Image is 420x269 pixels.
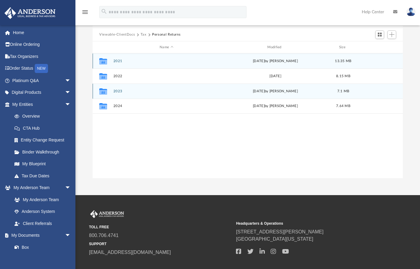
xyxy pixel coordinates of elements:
[236,229,323,234] a: [STREET_ADDRESS][PERSON_NAME]
[222,89,329,94] div: [DATE] by [PERSON_NAME]
[331,45,355,50] div: Size
[35,64,48,73] div: NEW
[89,241,232,247] small: SUPPORT
[113,59,220,63] button: 2021
[336,74,350,78] span: 8.15 MB
[65,87,77,99] span: arrow_drop_down
[65,98,77,111] span: arrow_drop_down
[8,110,80,122] a: Overview
[81,8,89,16] i: menu
[113,45,220,50] div: Name
[222,103,329,109] div: [DATE] by [PERSON_NAME]
[65,74,77,87] span: arrow_drop_down
[8,241,74,253] a: Box
[113,104,220,108] button: 2024
[387,30,396,39] button: Add
[4,39,80,51] a: Online Ordering
[65,229,77,242] span: arrow_drop_down
[406,8,415,16] img: User Pic
[95,45,110,50] div: id
[4,27,80,39] a: Home
[113,89,220,93] button: 2023
[375,30,384,39] button: Switch to Grid View
[101,8,107,15] i: search
[335,59,352,63] span: 13.35 MB
[8,217,77,229] a: Client Referrals
[4,87,80,99] a: Digital Productsarrow_drop_down
[8,146,80,158] a: Binder Walkthrough
[236,236,313,242] a: [GEOGRAPHIC_DATA][US_STATE]
[336,104,350,108] span: 7.64 MB
[4,62,80,75] a: Order StatusNEW
[4,229,77,242] a: My Documentsarrow_drop_down
[81,11,89,16] a: menu
[8,194,74,206] a: My Anderson Team
[141,32,147,37] button: Tax
[4,182,77,194] a: My Anderson Teamarrow_drop_down
[222,74,329,79] div: [DATE]
[8,170,80,182] a: Tax Due Dates
[337,90,349,93] span: 7.1 MB
[99,32,135,37] button: Viewable-ClientDocs
[8,206,77,218] a: Anderson System
[222,59,329,64] div: [DATE] by [PERSON_NAME]
[89,233,119,238] a: 800.706.4741
[4,74,80,87] a: Platinum Q&Aarrow_drop_down
[8,158,77,170] a: My Blueprint
[8,122,80,134] a: CTA Hub
[89,210,125,218] img: Anderson Advisors Platinum Portal
[93,53,403,178] div: grid
[152,32,180,37] button: Personal Returns
[4,98,80,110] a: My Entitiesarrow_drop_down
[89,250,171,255] a: [EMAIL_ADDRESS][DOMAIN_NAME]
[3,7,57,19] img: Anderson Advisors Platinum Portal
[8,134,80,146] a: Entity Change Request
[222,45,329,50] div: Modified
[236,221,379,226] small: Headquarters & Operations
[4,50,80,62] a: Tax Organizers
[65,182,77,194] span: arrow_drop_down
[89,224,232,230] small: TOLL FREE
[113,74,220,78] button: 2022
[358,45,400,50] div: id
